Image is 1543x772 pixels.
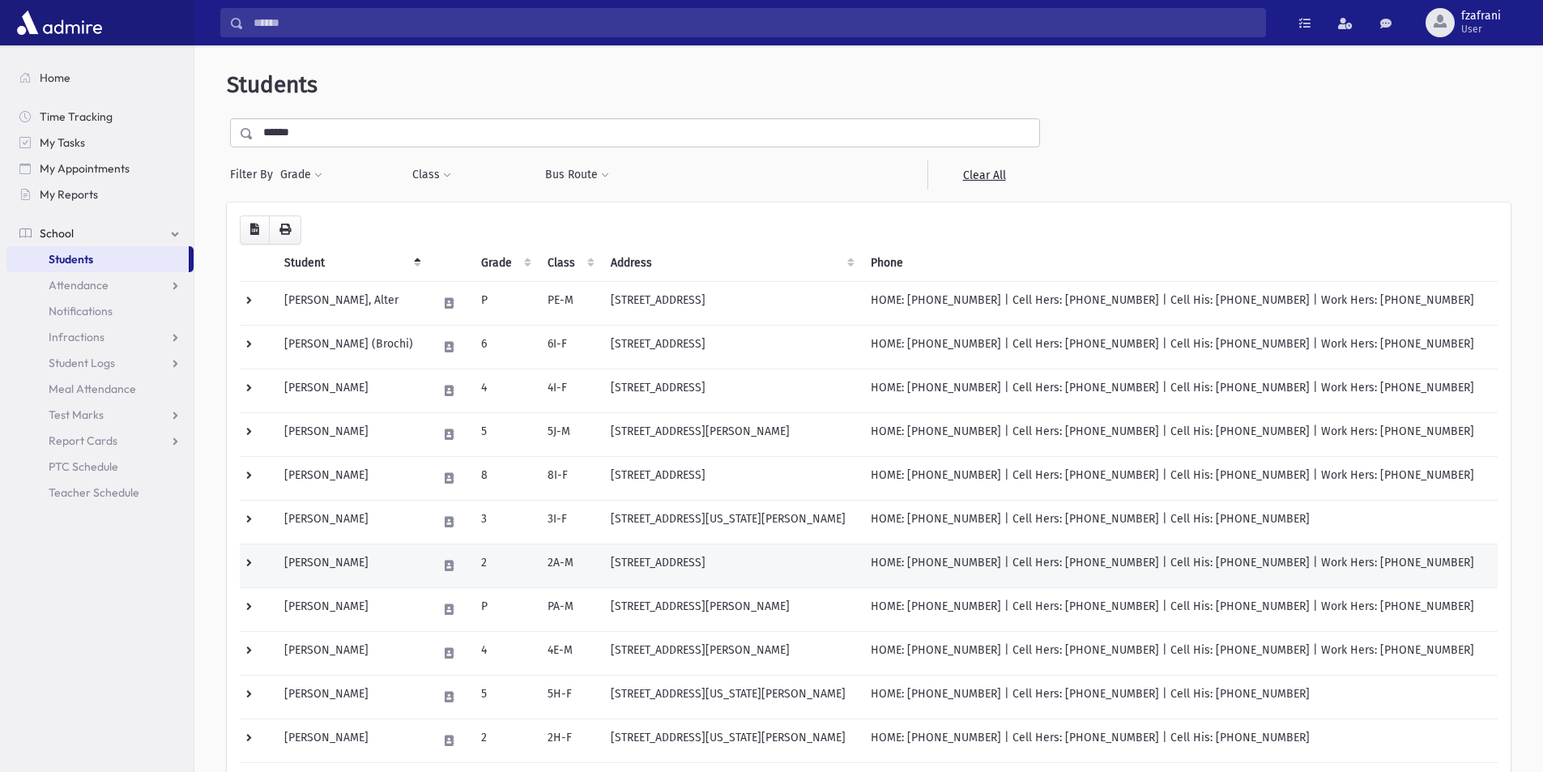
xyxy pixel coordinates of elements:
[275,325,428,369] td: [PERSON_NAME] (Brochi)
[1461,10,1501,23] span: fzafrani
[275,544,428,587] td: [PERSON_NAME]
[471,500,538,544] td: 3
[40,161,130,176] span: My Appointments
[40,135,85,150] span: My Tasks
[6,130,194,156] a: My Tasks
[471,456,538,500] td: 8
[6,181,194,207] a: My Reports
[471,325,538,369] td: 6
[275,631,428,675] td: [PERSON_NAME]
[544,160,610,190] button: Bus Route
[471,675,538,719] td: 5
[49,433,117,448] span: Report Cards
[6,350,194,376] a: Student Logs
[601,369,861,412] td: [STREET_ADDRESS]
[240,215,270,245] button: CSV
[49,356,115,370] span: Student Logs
[275,456,428,500] td: [PERSON_NAME]
[6,428,194,454] a: Report Cards
[275,500,428,544] td: [PERSON_NAME]
[927,160,1040,190] a: Clear All
[601,719,861,762] td: [STREET_ADDRESS][US_STATE][PERSON_NAME]
[275,675,428,719] td: [PERSON_NAME]
[230,166,279,183] span: Filter By
[13,6,106,39] img: AdmirePro
[601,456,861,500] td: [STREET_ADDRESS]
[861,245,1498,282] th: Phone
[471,369,538,412] td: 4
[40,70,70,85] span: Home
[6,376,194,402] a: Meal Attendance
[49,278,109,292] span: Attendance
[861,675,1498,719] td: HOME: [PHONE_NUMBER] | Cell Hers: [PHONE_NUMBER] | Cell His: [PHONE_NUMBER]
[275,245,428,282] th: Student: activate to sort column descending
[538,631,601,675] td: 4E-M
[538,412,601,456] td: 5J-M
[861,412,1498,456] td: HOME: [PHONE_NUMBER] | Cell Hers: [PHONE_NUMBER] | Cell His: [PHONE_NUMBER] | Work Hers: [PHONE_N...
[538,245,601,282] th: Class: activate to sort column ascending
[6,156,194,181] a: My Appointments
[6,298,194,324] a: Notifications
[6,220,194,246] a: School
[538,325,601,369] td: 6I-F
[861,631,1498,675] td: HOME: [PHONE_NUMBER] | Cell Hers: [PHONE_NUMBER] | Cell His: [PHONE_NUMBER] | Work Hers: [PHONE_N...
[49,304,113,318] span: Notifications
[861,719,1498,762] td: HOME: [PHONE_NUMBER] | Cell Hers: [PHONE_NUMBER] | Cell His: [PHONE_NUMBER]
[601,544,861,587] td: [STREET_ADDRESS]
[49,485,139,500] span: Teacher Schedule
[861,587,1498,631] td: HOME: [PHONE_NUMBER] | Cell Hers: [PHONE_NUMBER] | Cell His: [PHONE_NUMBER] | Work Hers: [PHONE_N...
[601,281,861,325] td: [STREET_ADDRESS]
[538,281,601,325] td: PE-M
[538,456,601,500] td: 8I-F
[275,719,428,762] td: [PERSON_NAME]
[6,104,194,130] a: Time Tracking
[471,412,538,456] td: 5
[538,500,601,544] td: 3I-F
[6,246,189,272] a: Students
[6,65,194,91] a: Home
[6,402,194,428] a: Test Marks
[49,407,104,422] span: Test Marks
[601,325,861,369] td: [STREET_ADDRESS]
[40,109,113,124] span: Time Tracking
[601,675,861,719] td: [STREET_ADDRESS][US_STATE][PERSON_NAME]
[411,160,452,190] button: Class
[601,500,861,544] td: [STREET_ADDRESS][US_STATE][PERSON_NAME]
[861,500,1498,544] td: HOME: [PHONE_NUMBER] | Cell Hers: [PHONE_NUMBER] | Cell His: [PHONE_NUMBER]
[6,480,194,505] a: Teacher Schedule
[861,544,1498,587] td: HOME: [PHONE_NUMBER] | Cell Hers: [PHONE_NUMBER] | Cell His: [PHONE_NUMBER] | Work Hers: [PHONE_N...
[6,272,194,298] a: Attendance
[49,382,136,396] span: Meal Attendance
[6,454,194,480] a: PTC Schedule
[471,281,538,325] td: P
[471,544,538,587] td: 2
[40,226,74,241] span: School
[275,369,428,412] td: [PERSON_NAME]
[471,245,538,282] th: Grade: activate to sort column ascending
[49,459,118,474] span: PTC Schedule
[49,330,104,344] span: Infractions
[471,631,538,675] td: 4
[861,281,1498,325] td: HOME: [PHONE_NUMBER] | Cell Hers: [PHONE_NUMBER] | Cell His: [PHONE_NUMBER] | Work Hers: [PHONE_N...
[471,719,538,762] td: 2
[6,324,194,350] a: Infractions
[471,587,538,631] td: P
[861,369,1498,412] td: HOME: [PHONE_NUMBER] | Cell Hers: [PHONE_NUMBER] | Cell His: [PHONE_NUMBER] | Work Hers: [PHONE_N...
[49,252,93,267] span: Students
[538,719,601,762] td: 2H-F
[601,587,861,631] td: [STREET_ADDRESS][PERSON_NAME]
[269,215,301,245] button: Print
[861,456,1498,500] td: HOME: [PHONE_NUMBER] | Cell Hers: [PHONE_NUMBER] | Cell His: [PHONE_NUMBER] | Work Hers: [PHONE_N...
[275,412,428,456] td: [PERSON_NAME]
[1461,23,1501,36] span: User
[275,281,428,325] td: [PERSON_NAME], Alter
[40,187,98,202] span: My Reports
[601,412,861,456] td: [STREET_ADDRESS][PERSON_NAME]
[538,587,601,631] td: PA-M
[538,675,601,719] td: 5H-F
[538,544,601,587] td: 2A-M
[601,631,861,675] td: [STREET_ADDRESS][PERSON_NAME]
[279,160,323,190] button: Grade
[861,325,1498,369] td: HOME: [PHONE_NUMBER] | Cell Hers: [PHONE_NUMBER] | Cell His: [PHONE_NUMBER] | Work Hers: [PHONE_N...
[601,245,861,282] th: Address: activate to sort column ascending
